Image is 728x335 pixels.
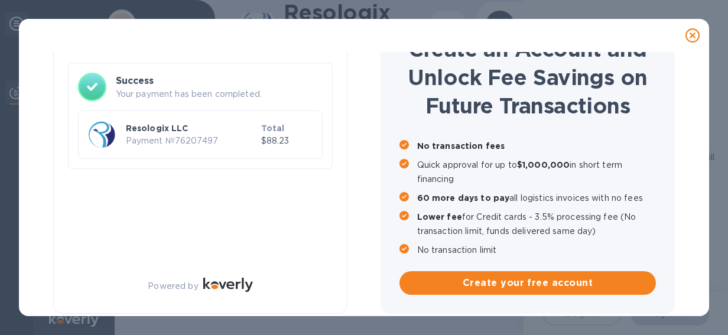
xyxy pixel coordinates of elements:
[417,141,505,151] b: No transaction fees
[417,210,656,238] p: for Credit cards - 3.5% processing fee (No transaction limit, funds delivered same day)
[116,88,323,100] p: Your payment has been completed.
[409,276,647,290] span: Create your free account
[417,158,656,186] p: Quick approval for up to in short term financing
[417,243,656,257] p: No transaction limit
[517,160,570,170] b: $1,000,000
[417,212,462,222] b: Lower fee
[261,123,285,133] b: Total
[399,271,656,295] button: Create your free account
[148,280,198,292] p: Powered by
[417,193,510,203] b: 60 more days to pay
[261,135,313,147] p: $88.23
[417,191,656,205] p: all logistics invoices with no fees
[399,35,656,120] h1: Create an Account and Unlock Fee Savings on Future Transactions
[116,74,323,88] h3: Success
[203,278,253,292] img: Logo
[126,135,256,147] p: Payment № 76207497
[126,122,256,134] p: Resologix LLC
